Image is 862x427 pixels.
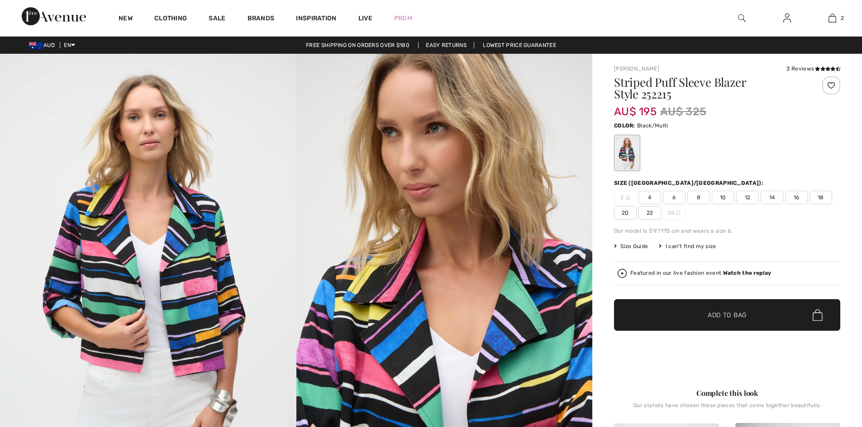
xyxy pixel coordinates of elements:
span: Add to Bag [708,310,747,320]
div: Size ([GEOGRAPHIC_DATA]/[GEOGRAPHIC_DATA]): [614,179,765,187]
img: ring-m.svg [626,195,630,200]
strong: Watch the replay [723,270,772,276]
span: Black/Multi [637,122,668,129]
span: AUD [29,42,58,48]
a: 2 [810,13,854,23]
div: Complete this look [614,388,840,399]
a: Easy Returns [418,42,474,48]
div: Our stylists have chosen these pieces that come together beautifully. [614,402,840,416]
button: Add to Bag [614,299,840,331]
a: Lowest Price Guarantee [476,42,563,48]
iframe: Opens a widget where you can find more information [804,359,853,382]
div: Featured in our live fashion event. [630,270,771,276]
span: 18 [810,191,832,204]
img: Bag.svg [813,309,823,321]
a: Prom [394,14,412,23]
span: 2 [614,191,637,204]
span: 2 [841,14,844,22]
a: Live [358,14,372,23]
span: 6 [663,191,686,204]
img: 1ère Avenue [22,7,86,25]
img: My Bag [829,13,836,23]
span: Size Guide [614,242,648,250]
img: Australian Dollar [29,42,43,49]
span: AU$ 195 [614,96,657,118]
a: Clothing [154,14,187,24]
a: Sign In [776,13,798,24]
a: Free shipping on orders over $180 [299,42,417,48]
a: [PERSON_NAME] [614,66,659,72]
span: 20 [614,206,637,220]
span: EN [64,42,75,48]
a: Brands [248,14,275,24]
span: 24 [663,206,686,220]
div: I can't find my size [659,242,716,250]
span: 22 [638,206,661,220]
div: Our model is 5'9"/175 cm and wears a size 6. [614,227,840,235]
span: 10 [712,191,734,204]
div: 3 Reviews [786,65,840,73]
span: 8 [687,191,710,204]
img: ring-m.svg [676,211,681,215]
img: Watch the replay [618,269,627,278]
span: Inspiration [296,14,336,24]
div: Black/Multi [615,136,639,170]
span: 16 [785,191,808,204]
img: My Info [783,13,791,23]
h1: Striped Puff Sleeve Blazer Style 252215 [614,76,803,100]
a: New [119,14,133,24]
span: 12 [736,191,759,204]
span: Color: [614,122,635,129]
img: search the website [738,13,746,23]
span: AU$ 325 [660,103,706,120]
span: 14 [761,191,783,204]
span: 4 [638,191,661,204]
a: Sale [209,14,225,24]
